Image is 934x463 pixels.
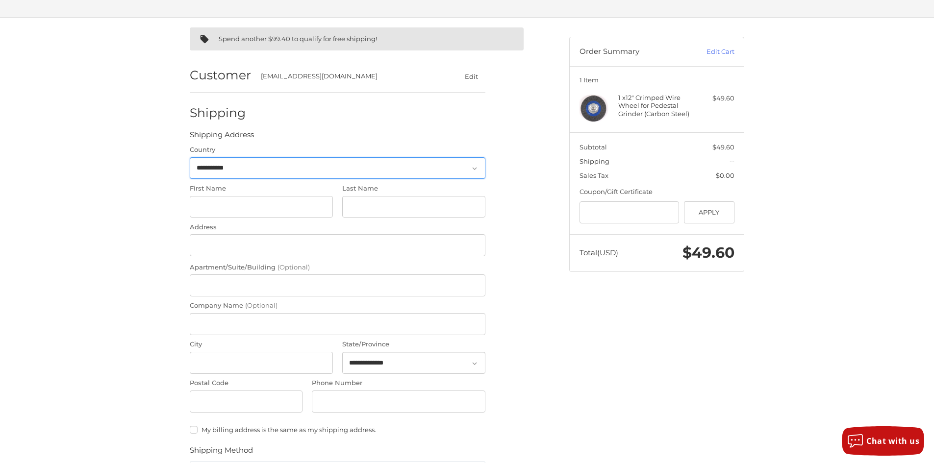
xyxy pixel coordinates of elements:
[580,47,685,57] h3: Order Summary
[190,129,254,145] legend: Shipping Address
[580,248,618,257] span: Total (USD)
[190,301,485,311] label: Company Name
[342,184,485,194] label: Last Name
[716,171,734,179] span: $0.00
[312,378,485,388] label: Phone Number
[684,201,734,223] button: Apply
[245,301,278,309] small: (Optional)
[685,47,734,57] a: Edit Cart
[580,157,609,165] span: Shipping
[842,426,924,456] button: Chat with us
[682,244,734,262] span: $49.60
[190,145,485,155] label: Country
[712,143,734,151] span: $49.60
[457,69,485,83] button: Edit
[580,76,734,84] h3: 1 Item
[696,94,734,103] div: $49.60
[190,105,247,121] h2: Shipping
[190,68,251,83] h2: Customer
[219,35,377,43] span: Spend another $99.40 to qualify for free shipping!
[730,157,734,165] span: --
[190,340,333,349] label: City
[580,143,607,151] span: Subtotal
[278,263,310,271] small: (Optional)
[190,378,303,388] label: Postal Code
[580,201,680,223] input: Gift Certificate or Coupon Code
[190,445,253,461] legend: Shipping Method
[866,436,919,446] span: Chat with us
[580,187,734,197] div: Coupon/Gift Certificate
[190,222,485,232] label: Address
[190,426,485,434] label: My billing address is the same as my shipping address.
[342,340,485,349] label: State/Province
[190,263,485,272] label: Apartment/Suite/Building
[190,184,333,194] label: First Name
[618,94,693,118] h4: 1 x 12" Crimped Wire Wheel for Pedestal Grinder (Carbon Steel)
[261,72,438,81] div: [EMAIL_ADDRESS][DOMAIN_NAME]
[580,171,608,179] span: Sales Tax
